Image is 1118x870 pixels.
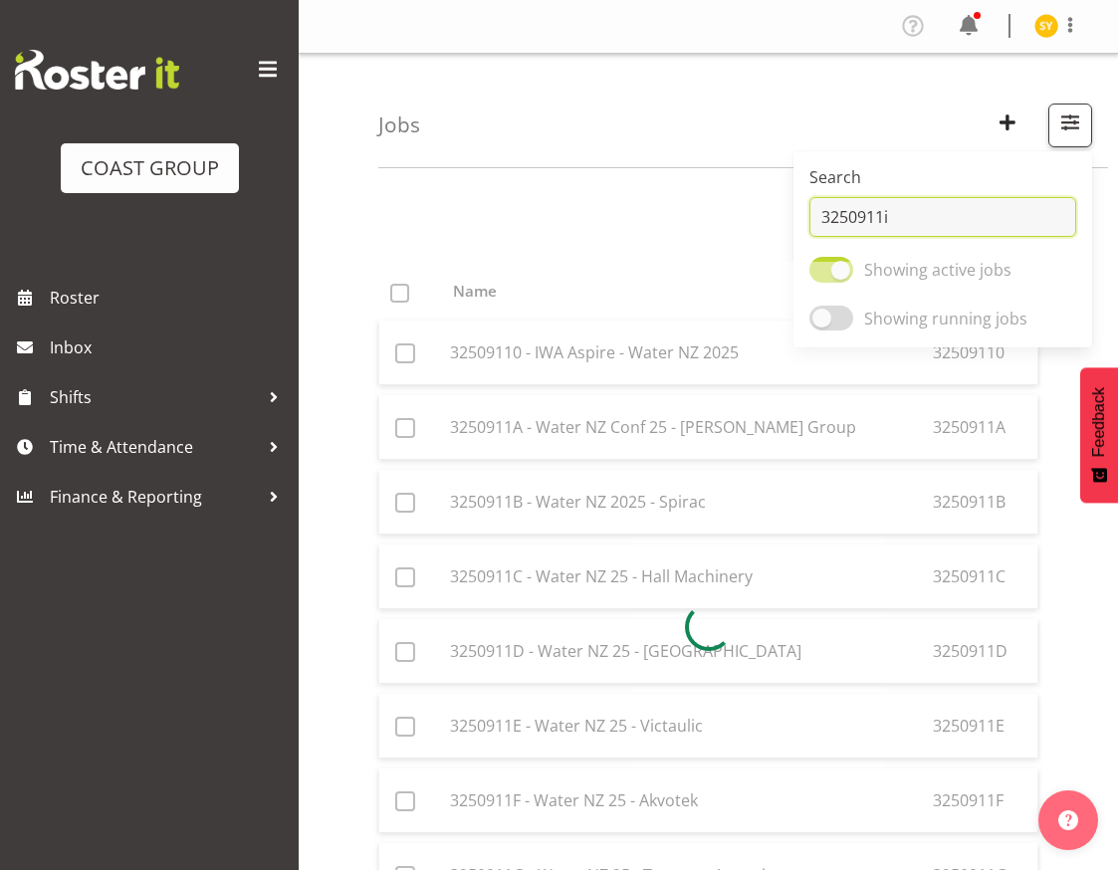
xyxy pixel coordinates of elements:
[1058,810,1078,830] img: help-xxl-2.png
[987,104,1028,147] button: Create New Job
[378,113,420,136] h4: Jobs
[50,482,259,512] span: Finance & Reporting
[81,153,219,183] div: COAST GROUP
[50,283,289,313] span: Roster
[50,382,259,412] span: Shifts
[15,50,179,90] img: Rosterit website logo
[1090,387,1108,457] span: Feedback
[1080,367,1118,503] button: Feedback - Show survey
[809,165,1076,189] label: Search
[50,432,259,462] span: Time & Attendance
[809,197,1076,237] input: Search by name/code/number
[864,259,1011,281] span: Showing active jobs
[1048,104,1092,147] button: Filter Jobs
[1034,14,1058,38] img: seon-young-belding8911.jpg
[50,332,289,362] span: Inbox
